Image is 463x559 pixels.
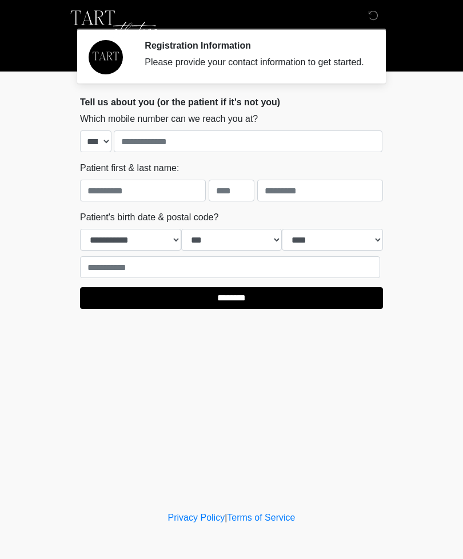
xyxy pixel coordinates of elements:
a: Privacy Policy [168,513,225,522]
a: Terms of Service [227,513,295,522]
label: Patient's birth date & postal code? [80,211,218,224]
h2: Tell us about you (or the patient if it's not you) [80,97,383,108]
label: Which mobile number can we reach you at? [80,112,258,126]
div: Please provide your contact information to get started. [145,55,366,69]
img: Agent Avatar [89,40,123,74]
img: TART Aesthetics, LLC Logo [69,9,159,43]
label: Patient first & last name: [80,161,179,175]
a: | [225,513,227,522]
